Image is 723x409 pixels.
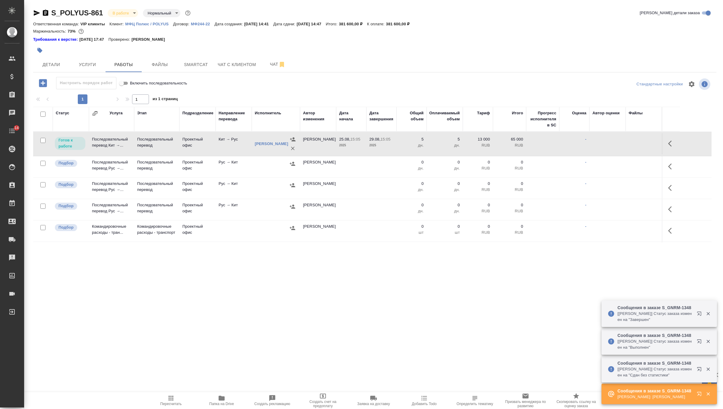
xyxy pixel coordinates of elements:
button: Здесь прячутся важные кнопки [665,159,679,174]
span: Включить последовательность [130,80,187,86]
p: Сообщения в заказе S_GNRM-1348 [617,360,693,366]
div: Тариф [477,110,490,116]
p: RUB [496,208,523,214]
button: Создать счет на предоплату [298,392,348,409]
div: Статус [56,110,69,116]
td: Проектный офис [179,133,216,154]
button: Добавить тэг [33,44,46,57]
p: [[PERSON_NAME]] Статус заказа изменен на "Завершен" [617,311,693,323]
p: RUB [466,230,490,236]
div: Автор оценки [592,110,620,116]
span: Создать счет на предоплату [301,400,345,408]
span: Smartcat [182,61,210,68]
p: 0 [496,159,523,165]
button: Здесь прячутся важные кнопки [665,136,679,151]
p: [DATE] 14:47 [297,22,326,26]
p: RUB [466,165,490,171]
button: 87000.00 RUB; [77,27,85,35]
p: Сообщения в заказе S_GNRM-1348 [617,332,693,338]
p: Подбор [58,160,74,166]
p: 381 600,00 ₽ [339,22,367,26]
button: Призвать менеджера по развитию [500,392,551,409]
span: Чат с клиентом [218,61,256,68]
button: Назначить [288,202,297,211]
span: Файлы [145,61,174,68]
button: Закрыть [702,339,714,344]
td: Рус → Кит [216,178,252,199]
button: Открыть в новой вкладке [693,388,708,402]
button: Закрыть [702,391,714,397]
td: Проектный офис [179,199,216,220]
p: Последовательный перевод [137,202,176,214]
p: 5 [399,136,424,142]
div: Подразделение [182,110,213,116]
td: [PERSON_NAME] [300,133,336,154]
div: Этап [137,110,147,116]
td: [PERSON_NAME] [300,199,336,220]
p: Сообщения в заказе S_GNRM-1348 [617,388,693,394]
td: [PERSON_NAME] [300,220,336,242]
p: 0 [430,202,460,208]
p: 15:05 [380,137,390,141]
button: Скопировать ссылку [42,9,49,17]
p: Ответственная команда: [33,22,81,26]
span: 14 [11,125,22,131]
span: Детали [37,61,66,68]
a: МФЦ Полюс / POLYUS [125,21,173,26]
p: 0 [430,224,460,230]
span: Призвать менеджера по развитию [504,400,547,408]
span: Чат [263,61,292,68]
td: Рус → Кит [216,156,252,177]
button: Создать рекламацию [247,392,298,409]
div: Прогресс исполнителя в SC [529,110,556,128]
p: МФ244-22 [191,22,215,26]
button: Назначить [288,181,297,190]
p: Дата сдачи: [273,22,297,26]
td: Проектный офис [179,156,216,177]
div: Исполнитель [255,110,281,116]
td: Проектный офис [179,242,216,263]
p: 29.08, [369,137,380,141]
p: Последовательный перевод [137,136,176,148]
button: Назначить [288,224,297,233]
p: 0 [496,202,523,208]
p: 0 [496,224,523,230]
div: Можно подбирать исполнителей [54,159,86,167]
p: 0 [430,159,460,165]
p: 0 [466,181,490,187]
p: шт [399,230,424,236]
a: МФ244-22 [191,21,215,26]
p: 2025 [369,142,393,148]
span: Работы [109,61,138,68]
td: Последовательный перевод Рус →... [89,178,134,199]
span: Определить тематику [456,402,493,406]
p: 2025 [339,142,363,148]
div: Услуга [109,110,122,116]
button: Добавить работу [35,77,51,89]
p: МФЦ Полюс / POLYUS [125,22,173,26]
p: дн. [430,142,460,148]
a: 14 [2,123,23,138]
p: RUB [496,165,523,171]
p: Сообщения в заказе S_GNRM-1348 [617,305,693,311]
button: Закрыть [702,311,714,316]
div: В работе [108,9,138,17]
button: Сгруппировать [92,110,98,116]
div: Исполнитель может приступить к работе [54,136,86,151]
a: - [585,137,586,141]
td: [PERSON_NAME] [300,178,336,199]
a: - [585,181,586,186]
td: Проектный офис [179,178,216,199]
p: Подбор [58,182,74,188]
div: Можно подбирать исполнителей [54,181,86,189]
div: Оценка [572,110,586,116]
td: Командировочные расходы - тран... [89,220,134,242]
button: Пересчитать [146,392,196,409]
p: 0 [399,202,424,208]
button: Нормальный [146,11,173,16]
span: Посмотреть информацию [699,78,712,90]
span: Услуги [73,61,102,68]
svg: Отписаться [278,61,286,68]
p: дн. [399,142,424,148]
span: из 1 страниц [153,95,178,104]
